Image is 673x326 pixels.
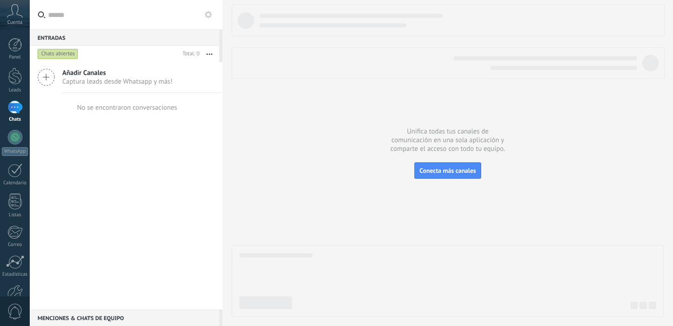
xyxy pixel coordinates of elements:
[30,29,219,46] div: Entradas
[179,49,200,59] div: Total: 0
[62,69,173,77] span: Añadir Canales
[419,166,476,175] span: Conecta más canales
[2,212,28,218] div: Listas
[2,54,28,60] div: Panel
[2,117,28,123] div: Chats
[2,242,28,248] div: Correo
[2,87,28,93] div: Leads
[414,162,481,179] button: Conecta más canales
[77,103,177,112] div: No se encontraron conversaciones
[38,48,78,59] div: Chats abiertos
[2,147,28,156] div: WhatsApp
[7,20,22,26] span: Cuenta
[30,310,219,326] div: Menciones & Chats de equipo
[2,272,28,278] div: Estadísticas
[62,77,173,86] span: Captura leads desde Whatsapp y más!
[2,180,28,186] div: Calendario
